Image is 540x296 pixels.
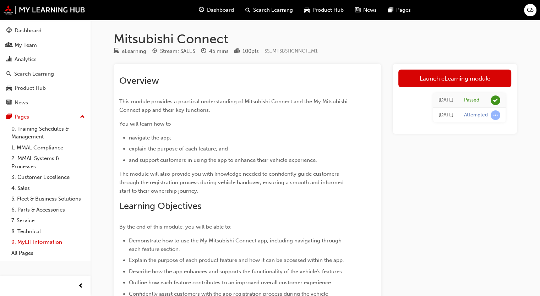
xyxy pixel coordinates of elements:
[119,201,201,212] span: Learning Objectives
[363,6,377,14] span: News
[119,121,171,127] span: You will learn how to
[3,23,88,110] button: DashboardMy TeamAnalyticsSearch LearningProduct HubNews
[114,48,119,55] span: learningResourceType_ELEARNING-icon
[9,153,88,172] a: 2. MMAL Systems & Processes
[129,157,317,163] span: and support customers in using the app to enhance their vehicle experience.
[152,48,157,55] span: target-icon
[201,47,229,56] div: Duration
[398,70,511,87] a: Launch eLearning module
[6,42,12,49] span: people-icon
[119,98,349,113] span: This module provides a practical understanding of Mitsubishi Connect and the My Mitsubishi Connec...
[6,28,12,34] span: guage-icon
[6,71,11,77] span: search-icon
[3,110,88,124] button: Pages
[14,70,54,78] div: Search Learning
[78,282,83,291] span: prev-icon
[15,113,29,121] div: Pages
[245,6,250,15] span: search-icon
[349,3,382,17] a: news-iconNews
[6,85,12,92] span: car-icon
[234,47,259,56] div: Points
[9,204,88,215] a: 6. Parts & Accessories
[114,47,146,56] div: Type
[129,146,228,152] span: explain the purpose of each feature; and
[207,6,234,14] span: Dashboard
[160,47,195,55] div: Stream: SALES
[299,3,349,17] a: car-iconProduct Hub
[193,3,240,17] a: guage-iconDashboard
[129,279,332,286] span: Outline how each feature contributes to an improved overall customer experience.
[3,24,88,37] a: Dashboard
[355,6,360,15] span: news-icon
[396,6,411,14] span: Pages
[9,193,88,204] a: 5. Fleet & Business Solutions
[122,47,146,55] div: eLearning
[6,56,12,63] span: chart-icon
[9,172,88,183] a: 3. Customer Excellence
[129,237,343,252] span: Demonstrate how to use the My Mitsubishi Connect app, including navigating through each feature s...
[15,27,42,35] div: Dashboard
[9,226,88,237] a: 8. Technical
[119,171,345,194] span: The module will also provide you with knowledge needed to confidently guide customers through the...
[527,6,534,14] span: GS
[9,237,88,248] a: 9. MyLH Information
[3,53,88,66] a: Analytics
[388,6,393,15] span: pages-icon
[438,96,453,104] div: Mon Aug 25 2025 13:58:45 GMT+1000 (Australian Eastern Standard Time)
[240,3,299,17] a: search-iconSearch Learning
[9,215,88,226] a: 7. Service
[6,114,12,120] span: pages-icon
[438,111,453,119] div: Mon Aug 25 2025 12:36:36 GMT+1000 (Australian Eastern Standard Time)
[312,6,344,14] span: Product Hub
[129,257,344,263] span: Explain the purpose of each product feature and how it can be accessed within the app.
[9,124,88,142] a: 0. Training Schedules & Management
[15,41,37,49] div: My Team
[524,4,536,16] button: GS
[234,48,240,55] span: podium-icon
[3,82,88,95] a: Product Hub
[15,99,28,107] div: News
[152,47,195,56] div: Stream
[4,5,85,15] img: mmal
[9,248,88,259] a: All Pages
[491,95,500,105] span: learningRecordVerb_PASS-icon
[242,47,259,55] div: 100 pts
[304,6,310,15] span: car-icon
[464,112,488,119] div: Attempted
[464,97,479,104] div: Passed
[9,183,88,194] a: 4. Sales
[253,6,293,14] span: Search Learning
[382,3,416,17] a: pages-iconPages
[15,84,46,92] div: Product Hub
[6,100,12,106] span: news-icon
[491,110,500,120] span: learningRecordVerb_ATTEMPT-icon
[119,224,231,230] span: By the end of this module, you will be able to:
[15,55,37,64] div: Analytics
[3,39,88,52] a: My Team
[129,135,171,141] span: navigate the app;
[209,47,229,55] div: 45 mins
[114,31,517,47] h1: Mitsubishi Connect
[199,6,204,15] span: guage-icon
[9,142,88,153] a: 1. MMAL Compliance
[3,67,88,81] a: Search Learning
[264,48,318,54] span: Learning resource code
[129,268,343,275] span: Describe how the app enhances and supports the functionality of the vehicle’s features.
[119,75,159,86] span: Overview
[3,96,88,109] a: News
[80,113,85,122] span: up-icon
[201,48,206,55] span: clock-icon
